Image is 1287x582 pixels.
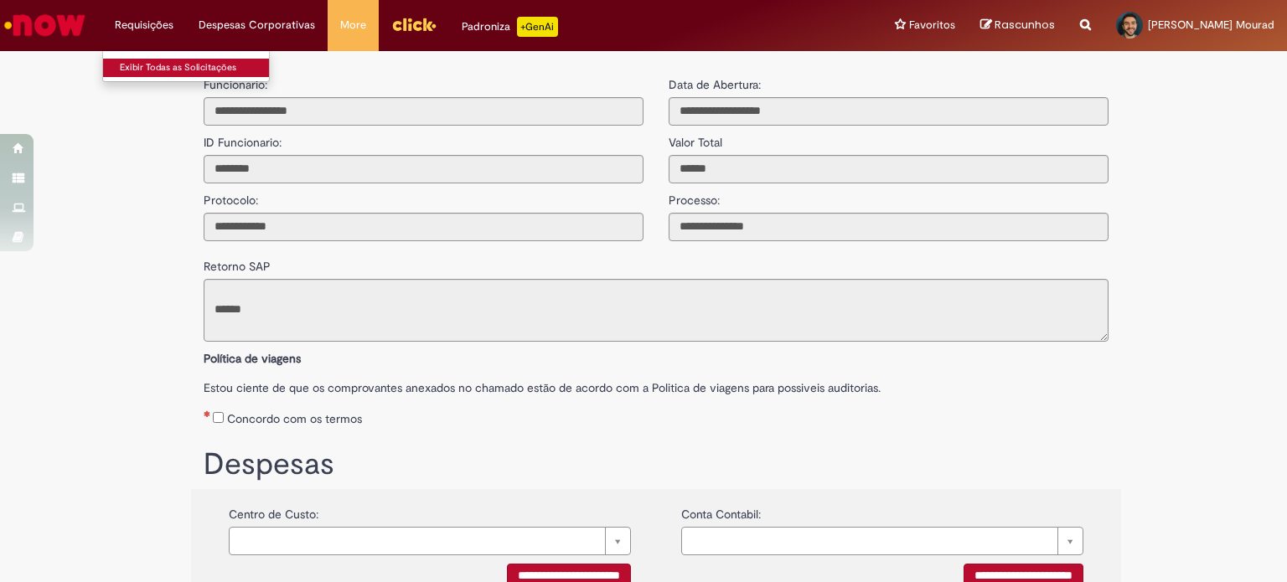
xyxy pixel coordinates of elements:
a: Rascunhos [980,18,1055,33]
img: click_logo_yellow_360x200.png [391,12,437,37]
span: More [340,17,366,33]
label: Concordo com os termos [227,410,362,427]
label: Retorno SAP [204,250,271,275]
label: Centro de Custo: [229,497,318,523]
div: Padroniza [462,17,558,37]
h1: Despesas [204,448,1109,482]
b: Política de viagens [204,351,301,366]
a: Limpar campo {0} [229,527,631,555]
label: Estou ciente de que os comprovantes anexados no chamado estão de acordo com a Politica de viagens... [204,371,1109,396]
span: Rascunhos [995,17,1055,33]
ul: Requisições [102,50,270,82]
span: Despesas Corporativas [199,17,315,33]
label: Protocolo: [204,183,258,209]
span: [PERSON_NAME] Mourad [1148,18,1274,32]
span: Favoritos [909,17,955,33]
span: Requisições [115,17,173,33]
label: Valor Total [669,126,722,151]
p: +GenAi [517,17,558,37]
a: Limpar campo {0} [681,527,1083,555]
label: ID Funcionario: [204,126,282,151]
a: Exibir Todas as Solicitações [103,59,287,77]
label: Conta Contabil: [681,497,761,523]
img: ServiceNow [2,8,88,42]
label: Data de Abertura: [669,76,761,93]
label: Funcionario: [204,76,267,93]
label: Processo: [669,183,720,209]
